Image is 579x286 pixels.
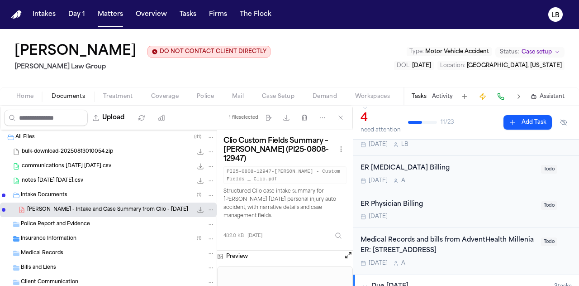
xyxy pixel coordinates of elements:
[236,6,275,23] button: The Flock
[495,47,565,58] button: Change status from Case setup
[397,63,411,68] span: DOL :
[21,250,63,257] span: Medical Records
[229,115,258,121] div: 1 file selected
[103,93,133,100] span: Treatment
[361,111,401,126] div: 4
[361,163,536,174] div: ER [MEDICAL_DATA] Billing
[196,162,205,171] button: Download communications 2025-08-12 21-01-22.csv
[369,177,388,184] span: [DATE]
[65,6,89,23] button: Day 1
[540,93,565,100] span: Assistant
[21,235,76,243] span: Insurance Information
[503,115,552,130] button: Add Task
[401,177,405,184] span: A
[22,177,83,185] span: notes [DATE] [DATE].csv
[361,235,536,256] div: Medical Records and bills from AdventHealth Millenia ER: [STREET_ADDRESS]
[344,251,353,260] button: Open preview
[412,93,427,100] button: Tasks
[194,135,201,140] span: ( 41 )
[14,44,137,60] button: Edit matter name
[176,6,200,23] button: Tasks
[94,6,127,23] button: Matters
[440,63,465,68] span: Location :
[401,141,408,148] span: L B
[27,206,188,214] span: [PERSON_NAME] - Intake and Case Summary from Clio - [DATE]
[531,93,565,100] button: Assistant
[132,6,171,23] button: Overview
[29,6,59,23] button: Intakes
[432,93,453,100] button: Activity
[394,61,434,70] button: Edit DOL: 2025-08-08
[425,49,489,54] span: Motor Vehicle Accident
[407,47,492,56] button: Edit Type: Motor Vehicle Accident
[21,264,56,272] span: Bills and Liens
[21,192,67,199] span: Intake Documents
[226,253,248,260] h3: Preview
[344,251,353,262] button: Open preview
[555,115,572,130] button: Hide completed tasks (⌘⇧H)
[541,201,557,210] span: Todo
[401,260,405,267] span: A
[196,176,205,185] button: Download notes 2025-08-12 21-01-11.csv
[147,46,271,58] button: Edit client contact restriction
[232,93,244,100] span: Mail
[476,90,489,103] button: Create Immediate Task
[223,233,244,239] span: 482.0 KB
[88,110,130,126] button: Upload
[330,228,346,244] button: Inspect
[197,193,201,198] span: ( 1 )
[11,10,22,19] a: Home
[205,6,231,23] button: Firms
[160,48,266,55] span: DO NOT CONTACT CLIENT DIRECTLY
[353,192,579,228] div: Open task: ER Physician Billing
[14,44,137,60] h1: [PERSON_NAME]
[369,141,388,148] span: [DATE]
[353,228,579,274] div: Open task: Medical Records and bills from AdventHealth Millenia ER: 4633 Vineland Rd, Orlando, FL...
[409,49,424,54] span: Type :
[247,233,262,239] span: [DATE]
[412,63,431,68] span: [DATE]
[441,119,454,126] span: 11 / 23
[361,199,536,210] div: ER Physician Billing
[15,134,35,141] span: All Files
[14,62,271,73] h2: [PERSON_NAME] Law Group
[4,110,88,126] input: Search files
[355,93,390,100] span: Workspaces
[313,93,337,100] span: Demand
[494,90,507,103] button: Make a Call
[262,93,294,100] span: Case Setup
[11,10,22,19] img: Finch Logo
[458,90,471,103] button: Add Task
[196,147,205,156] button: Download bulk-download-20250813010054.zip
[22,163,111,170] span: communications [DATE] [DATE].csv
[22,148,113,156] span: bulk-download-20250813010054.zip
[52,93,85,100] span: Documents
[541,165,557,174] span: Todo
[223,166,346,184] code: PI25-0808-12947-[PERSON_NAME] - Custom Fields _ Clio.pdf
[500,48,519,56] span: Status:
[541,238,557,246] span: Todo
[197,236,201,241] span: ( 1 )
[437,61,565,70] button: Edit Location: Orlando, Florida
[196,205,205,214] button: Download F. Ramirez - Intake and Case Summary from Clio - 8.8.25
[223,188,346,220] p: Structured Clio case intake summary for [PERSON_NAME] [DATE] personal injury auto accident, with ...
[361,126,401,134] div: need attention
[223,136,336,164] h3: Clio Custom Fields Summary – [PERSON_NAME] (PI25-0808-12947)
[467,63,562,68] span: [GEOGRAPHIC_DATA], [US_STATE]
[353,156,579,192] div: Open task: ER Radiology Billing
[197,93,214,100] span: Police
[21,221,90,228] span: Police Report and Evidence
[369,260,388,267] span: [DATE]
[16,93,33,100] span: Home
[369,213,388,220] span: [DATE]
[151,93,179,100] span: Coverage
[522,48,552,56] span: Case setup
